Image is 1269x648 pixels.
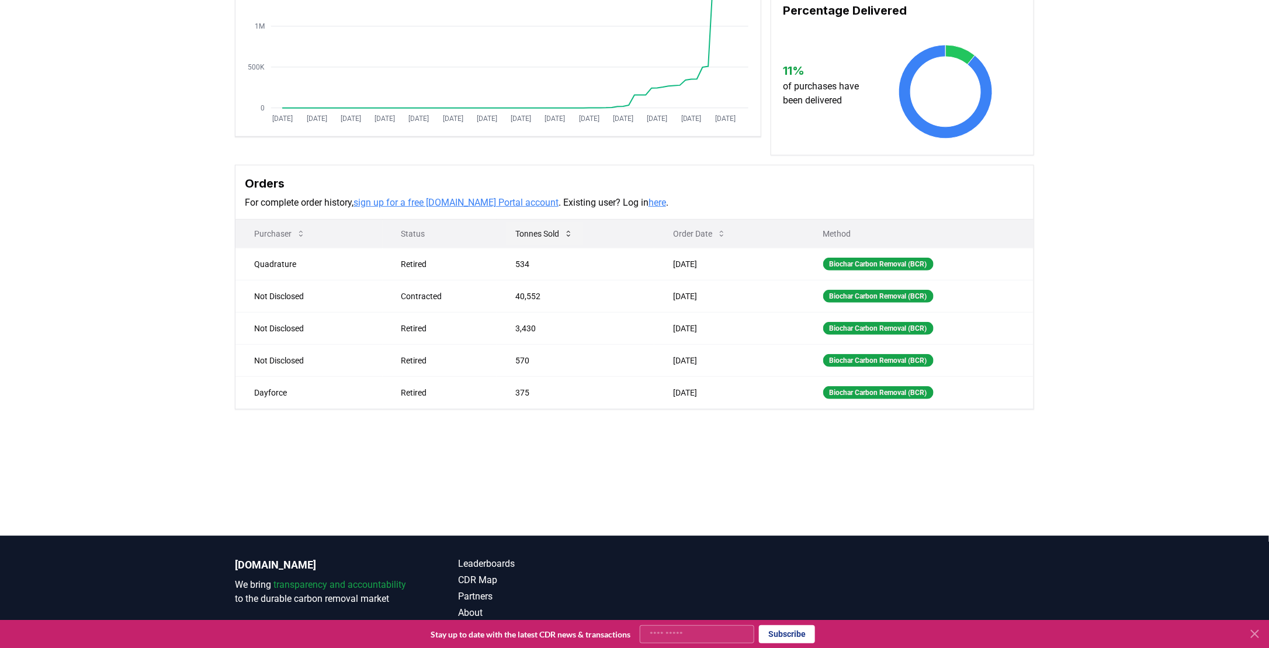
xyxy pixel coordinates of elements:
[235,248,383,280] td: Quadrature
[375,115,395,123] tspan: [DATE]
[506,222,583,245] button: Tonnes Sold
[497,344,654,376] td: 570
[814,228,1024,240] p: Method
[497,248,654,280] td: 534
[401,355,487,366] div: Retired
[647,115,668,123] tspan: [DATE]
[654,344,805,376] td: [DATE]
[443,115,463,123] tspan: [DATE]
[248,63,265,71] tspan: 500K
[477,115,497,123] tspan: [DATE]
[664,222,736,245] button: Order Date
[497,312,654,344] td: 3,430
[649,197,666,208] a: here
[245,175,1024,192] h3: Orders
[235,344,383,376] td: Not Disclosed
[458,557,634,571] a: Leaderboards
[715,115,736,123] tspan: [DATE]
[235,578,411,606] p: We bring to the durable carbon removal market
[235,312,383,344] td: Not Disclosed
[245,196,1024,210] p: For complete order history, . Existing user? Log in .
[392,228,487,240] p: Status
[245,222,315,245] button: Purchaser
[654,376,805,408] td: [DATE]
[681,115,702,123] tspan: [DATE]
[823,386,934,399] div: Biochar Carbon Removal (BCR)
[341,115,361,123] tspan: [DATE]
[273,579,406,590] span: transparency and accountability
[497,376,654,408] td: 375
[401,258,487,270] div: Retired
[497,280,654,312] td: 40,552
[401,290,487,302] div: Contracted
[613,115,634,123] tspan: [DATE]
[235,280,383,312] td: Not Disclosed
[579,115,599,123] tspan: [DATE]
[654,248,805,280] td: [DATE]
[401,323,487,334] div: Retired
[458,590,634,604] a: Partners
[307,115,327,123] tspan: [DATE]
[823,354,934,367] div: Biochar Carbon Removal (BCR)
[654,312,805,344] td: [DATE]
[401,387,487,398] div: Retired
[409,115,429,123] tspan: [DATE]
[545,115,566,123] tspan: [DATE]
[272,115,293,123] tspan: [DATE]
[458,606,634,620] a: About
[511,115,532,123] tspan: [DATE]
[353,197,559,208] a: sign up for a free [DOMAIN_NAME] Portal account
[823,322,934,335] div: Biochar Carbon Removal (BCR)
[654,280,805,312] td: [DATE]
[261,104,265,112] tspan: 0
[235,376,383,408] td: Dayforce
[255,22,265,30] tspan: 1M
[823,258,934,271] div: Biochar Carbon Removal (BCR)
[823,290,934,303] div: Biochar Carbon Removal (BCR)
[458,573,634,587] a: CDR Map
[783,2,1022,19] h3: Percentage Delivered
[783,62,870,79] h3: 11 %
[783,79,870,108] p: of purchases have been delivered
[235,557,411,573] p: [DOMAIN_NAME]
